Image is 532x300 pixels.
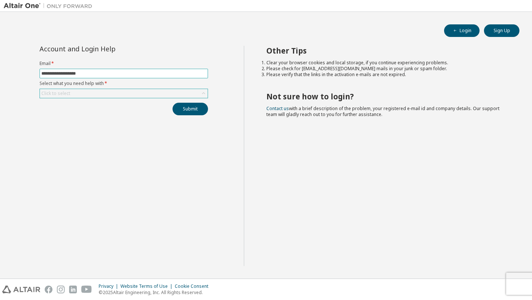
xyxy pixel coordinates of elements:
img: instagram.svg [57,286,65,293]
li: Clear your browser cookies and local storage, if you continue experiencing problems. [266,60,507,66]
div: Account and Login Help [40,46,174,52]
div: Click to select [41,91,70,96]
label: Email [40,61,208,67]
li: Please verify that the links in the activation e-mails are not expired. [266,72,507,78]
button: Submit [173,103,208,115]
label: Select what you need help with [40,81,208,86]
button: Login [444,24,480,37]
img: facebook.svg [45,286,52,293]
img: youtube.svg [81,286,92,293]
div: Website Terms of Use [120,283,175,289]
span: with a brief description of the problem, your registered e-mail id and company details. Our suppo... [266,105,499,117]
button: Sign Up [484,24,519,37]
div: Privacy [99,283,120,289]
img: linkedin.svg [69,286,77,293]
li: Please check for [EMAIL_ADDRESS][DOMAIN_NAME] mails in your junk or spam folder. [266,66,507,72]
h2: Other Tips [266,46,507,55]
img: Altair One [4,2,96,10]
h2: Not sure how to login? [266,92,507,101]
p: © 2025 Altair Engineering, Inc. All Rights Reserved. [99,289,213,296]
div: Cookie Consent [175,283,213,289]
a: Contact us [266,105,289,112]
div: Click to select [40,89,208,98]
img: altair_logo.svg [2,286,40,293]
